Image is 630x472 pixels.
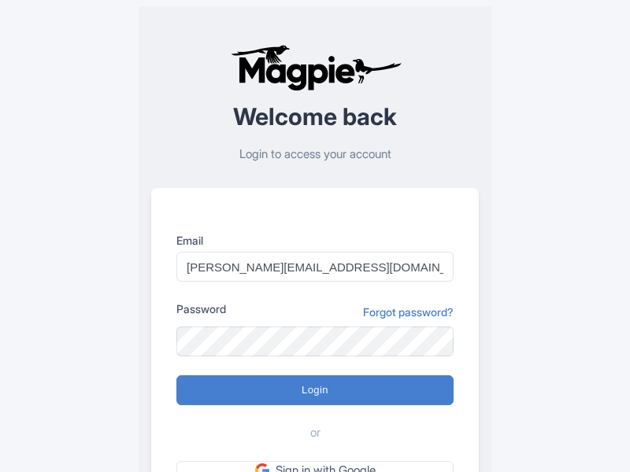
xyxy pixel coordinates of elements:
input: Login [176,375,454,405]
span: or [310,424,321,442]
label: Email [176,232,454,249]
label: Password [176,301,226,317]
img: logo-ab69f6fb50320c5b225c76a69d11143b.png [227,44,404,91]
p: Login to access your account [151,146,479,164]
a: Forgot password? [363,304,454,320]
h2: Welcome back [151,104,479,130]
input: you@example.com [176,252,454,282]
